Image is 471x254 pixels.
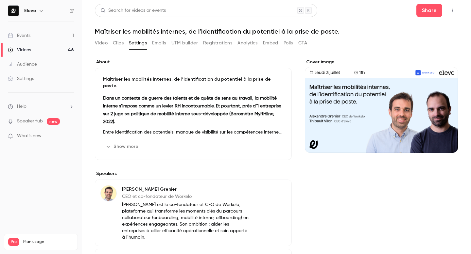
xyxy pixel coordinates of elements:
[47,118,60,125] span: new
[203,38,232,48] button: Registrations
[95,59,292,65] label: About
[122,186,249,193] p: [PERSON_NAME] Grenier
[8,238,19,246] span: Pro
[122,193,249,200] p: CEO et co-fondateur de Workelo
[129,38,147,48] button: Settings
[95,170,292,177] label: Speakers
[95,38,108,48] button: Video
[263,38,278,48] button: Embed
[171,38,198,48] button: UTM builder
[66,133,74,139] iframe: Noticeable Trigger
[103,76,284,89] p: Maîtriser les mobilités internes, de l’identification du potentiel à la prise de poste.
[416,4,442,17] button: Share
[305,59,458,153] section: Cover image
[17,133,42,139] span: What's new
[152,38,166,48] button: Emails
[8,61,37,68] div: Audience
[101,185,116,201] img: Alexandre Grenier
[447,5,458,16] button: Top Bar Actions
[284,38,293,48] button: Polls
[95,180,292,246] div: Alexandre Grenier[PERSON_NAME] GrenierCEO et co-fondateur de Workelo[PERSON_NAME] est le co-fonda...
[113,38,124,48] button: Clips
[8,32,30,39] div: Events
[8,47,31,53] div: Videos
[305,59,458,65] label: Cover image
[103,96,281,124] strong: Dans un contexte de guerre des talents et de quête de sens au travail, la mobilité interne s’impo...
[103,141,142,152] button: Show more
[237,38,258,48] button: Analytics
[8,75,34,82] div: Settings
[17,118,43,125] a: SpeakerHub
[17,103,26,110] span: Help
[122,201,249,241] p: [PERSON_NAME] est le co-fondateur et CEO de Workelo, plateforme qui transforme les moments clés d...
[8,6,19,16] img: Elevo
[95,27,458,35] h1: Maîtriser les mobilités internes, de l’identification du potentiel à la prise de poste.
[8,103,74,110] li: help-dropdown-opener
[23,239,74,245] span: Plan usage
[24,8,36,14] h6: Elevo
[100,7,166,14] div: Search for videos or events
[298,38,307,48] button: CTA
[103,128,284,136] p: Entre identification des potentiels, manque de visibilité sur les compétences internes, et transi...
